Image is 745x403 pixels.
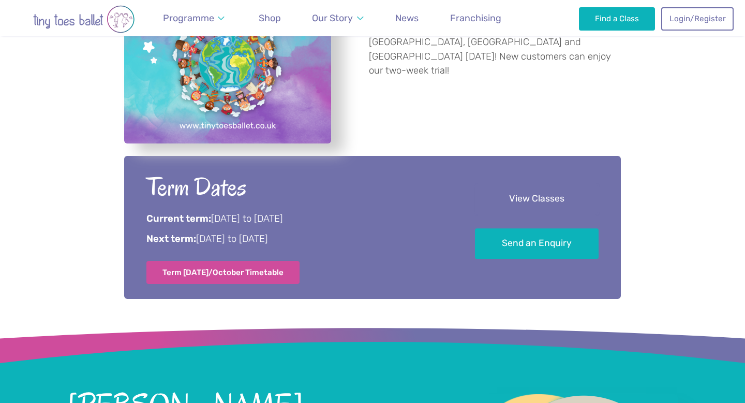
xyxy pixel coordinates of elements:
[146,233,196,244] strong: Next term:
[579,7,655,30] a: Find a Class
[369,21,621,78] p: Discover our unique adventure-themed ballet classes in [GEOGRAPHIC_DATA], [GEOGRAPHIC_DATA] and [...
[661,7,734,30] a: Login/Register
[312,12,353,23] span: Our Story
[395,12,419,23] span: News
[146,213,211,224] strong: Current term:
[163,12,214,23] span: Programme
[445,7,506,30] a: Franchising
[158,7,230,30] a: Programme
[450,12,501,23] span: Franchising
[475,184,599,214] a: View Classes
[146,212,446,226] p: [DATE] to [DATE]
[11,5,156,33] img: tiny toes ballet
[254,7,286,30] a: Shop
[146,233,446,246] p: [DATE] to [DATE]
[259,12,281,23] span: Shop
[146,261,300,284] a: Term [DATE]/October Timetable
[307,7,368,30] a: Our Story
[146,171,446,204] h2: Term Dates
[475,228,599,259] a: Send an Enquiry
[391,7,423,30] a: News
